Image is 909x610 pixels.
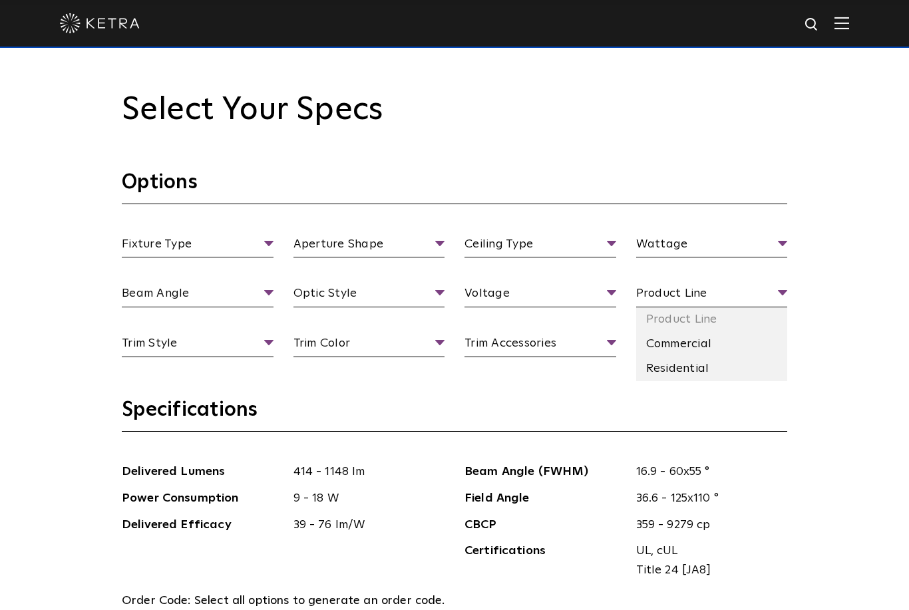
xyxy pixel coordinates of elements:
[464,489,626,508] span: Field Angle
[60,13,140,33] img: ketra-logo-2019-white
[293,235,445,258] span: Aperture Shape
[122,170,787,204] h3: Options
[122,91,787,130] h2: Select Your Specs
[626,462,788,482] span: 16.9 - 60x55 °
[283,462,445,482] span: 414 - 1148 lm
[464,334,616,357] span: Trim Accessories
[636,541,778,561] span: UL, cUL
[293,284,445,307] span: Optic Style
[464,284,616,307] span: Voltage
[122,516,283,535] span: Delivered Efficacy
[283,516,445,535] span: 39 - 76 lm/W
[636,561,778,580] span: Title 24 [JA8]
[122,397,787,432] h3: Specifications
[636,357,788,381] li: Residential
[626,489,788,508] span: 36.6 - 125x110 °
[626,516,788,535] span: 359 - 9279 cp
[122,284,273,307] span: Beam Angle
[464,541,626,580] span: Certifications
[293,334,445,357] span: Trim Color
[464,235,616,258] span: Ceiling Type
[122,462,283,482] span: Delivered Lumens
[194,595,445,607] span: Select all options to generate an order code.
[636,284,788,307] span: Product Line
[834,17,849,29] img: Hamburger%20Nav.svg
[636,307,788,332] li: Product Line
[636,332,788,357] li: Commercial
[464,516,626,535] span: CBCP
[122,595,191,607] span: Order Code:
[804,17,820,33] img: search icon
[283,489,445,508] span: 9 - 18 W
[122,489,283,508] span: Power Consumption
[464,462,626,482] span: Beam Angle (FWHM)
[636,235,788,258] span: Wattage
[122,334,273,357] span: Trim Style
[122,235,273,258] span: Fixture Type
